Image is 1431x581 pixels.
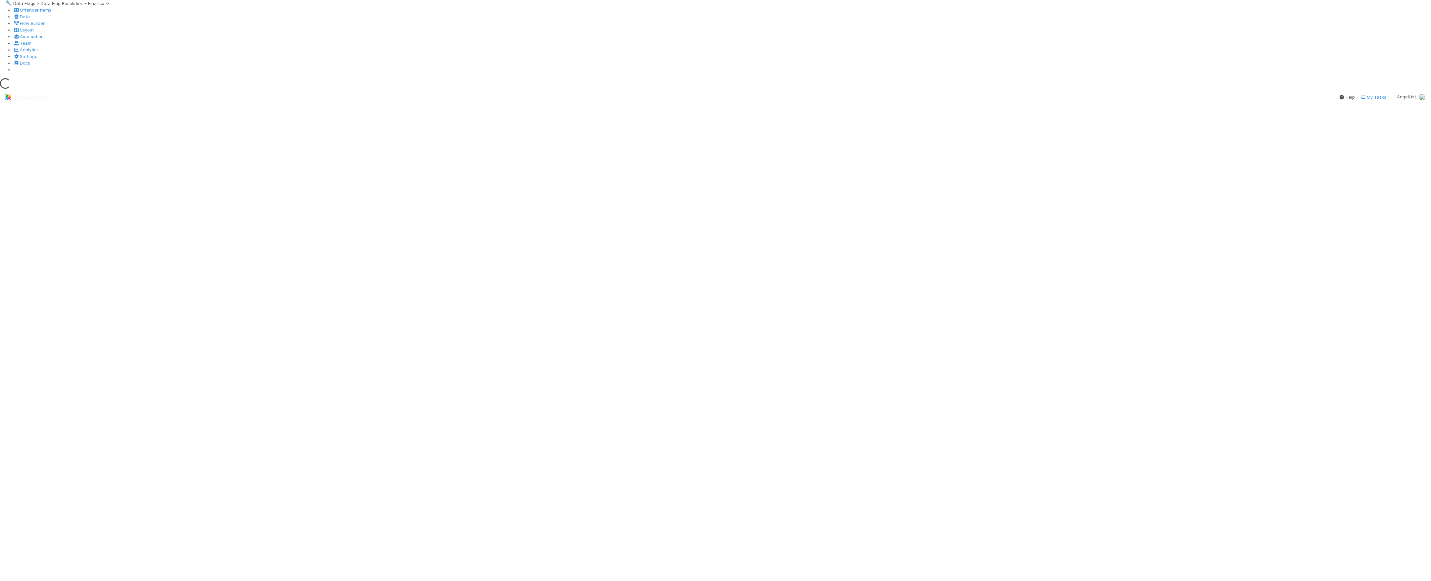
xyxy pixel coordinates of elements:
[13,54,37,59] a: Settings
[13,40,31,46] a: Team
[1360,94,1387,100] a: My Tasks
[13,7,51,13] a: Offender items
[1339,94,1355,100] div: Help
[1419,94,1426,100] img: avatar_b6a6ccf4-6160-40f7-90da-56c3221167ae.png
[13,47,39,52] a: Analytics
[5,91,49,103] img: logo-inverted-e16ddd16eac7371096b0.svg
[13,1,112,6] span: Data Flags > Data Flag Resolution - Finance
[13,14,30,19] a: Data
[13,21,45,26] a: Flow Builder
[13,34,44,39] a: Automation
[13,27,34,32] a: Layout
[5,0,12,6] span: 🔧
[1397,94,1416,99] span: AngelList
[13,60,30,66] a: Docs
